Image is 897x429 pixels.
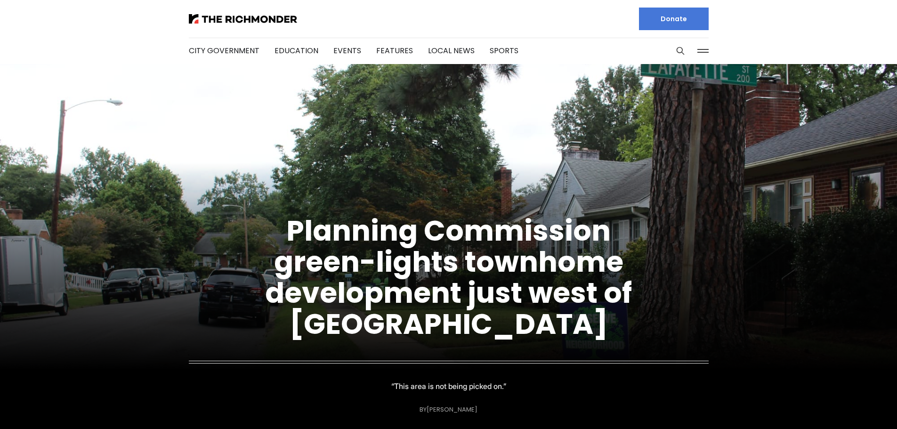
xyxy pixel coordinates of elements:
div: By [420,406,477,413]
a: Features [376,45,413,56]
img: The Richmonder [189,14,297,24]
a: Events [333,45,361,56]
p: “This area is not being picked on.” [391,380,506,393]
a: Donate [639,8,709,30]
a: Planning Commission green-lights townhome development just west of [GEOGRAPHIC_DATA] [265,211,632,344]
iframe: portal-trigger [817,383,897,429]
a: [PERSON_NAME] [427,405,477,414]
a: Sports [490,45,518,56]
a: Education [275,45,318,56]
a: Local News [428,45,475,56]
button: Search this site [673,44,687,58]
a: City Government [189,45,259,56]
